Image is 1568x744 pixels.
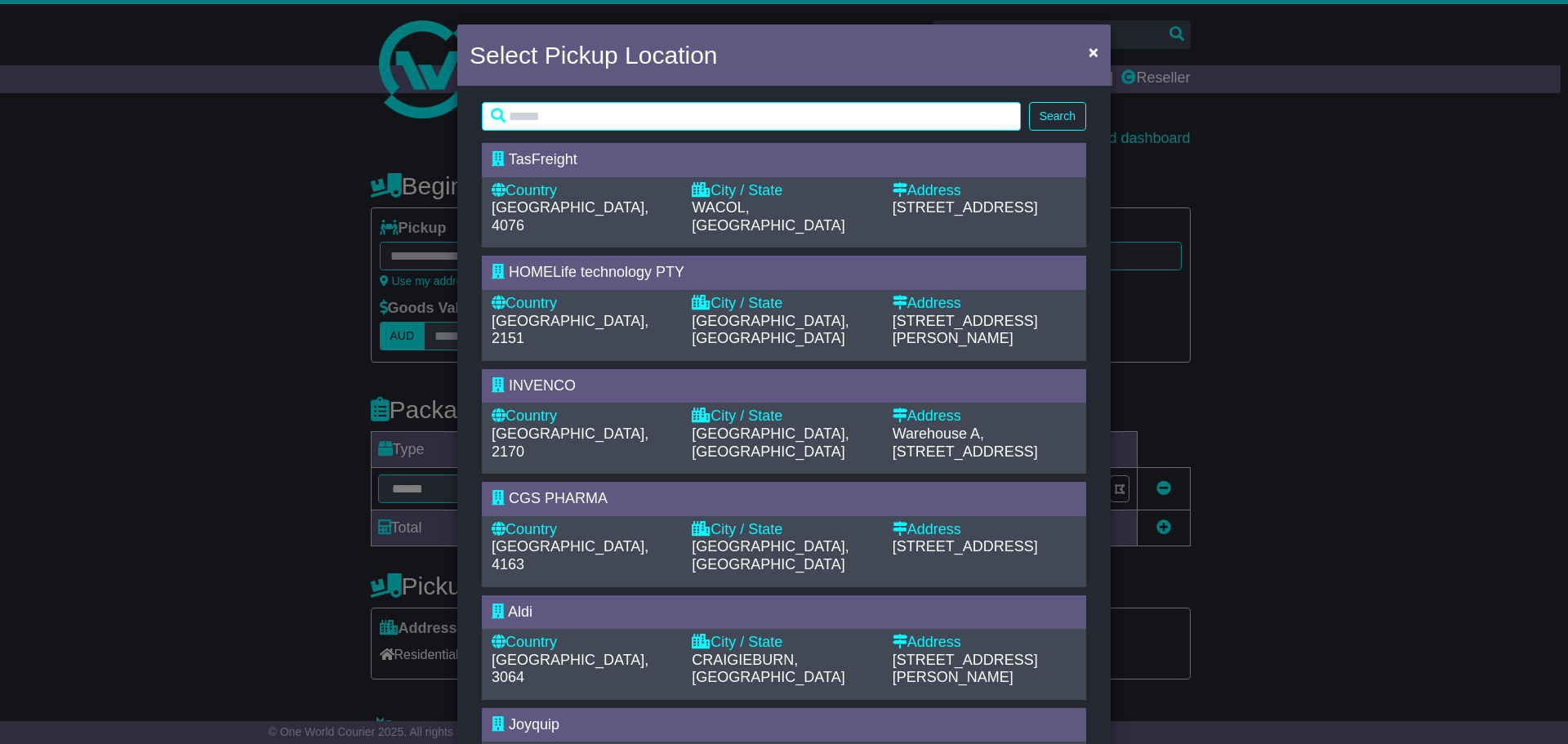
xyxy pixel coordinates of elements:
[692,313,849,347] span: [GEOGRAPHIC_DATA], [GEOGRAPHIC_DATA]
[492,313,648,347] span: [GEOGRAPHIC_DATA], 2151
[509,264,684,280] span: HOMELife technology PTY
[492,521,675,539] div: Country
[692,538,849,572] span: [GEOGRAPHIC_DATA], [GEOGRAPHIC_DATA]
[893,313,1038,347] span: [STREET_ADDRESS][PERSON_NAME]
[893,538,1038,555] span: [STREET_ADDRESS]
[893,199,1038,216] span: [STREET_ADDRESS]
[1089,42,1098,61] span: ×
[893,425,984,442] span: Warehouse A,
[1080,35,1107,69] button: Close
[509,151,577,167] span: TasFreight
[692,295,875,313] div: City / State
[893,408,1076,425] div: Address
[492,538,648,572] span: [GEOGRAPHIC_DATA], 4163
[492,295,675,313] div: Country
[893,634,1076,652] div: Address
[492,199,648,234] span: [GEOGRAPHIC_DATA], 4076
[893,295,1076,313] div: Address
[692,634,875,652] div: City / State
[1029,102,1086,131] button: Search
[492,408,675,425] div: Country
[492,425,648,460] span: [GEOGRAPHIC_DATA], 2170
[893,652,1038,686] span: [STREET_ADDRESS][PERSON_NAME]
[893,182,1076,200] div: Address
[692,521,875,539] div: City / State
[692,199,844,234] span: WACOL, [GEOGRAPHIC_DATA]
[692,182,875,200] div: City / State
[509,377,576,394] span: INVENCO
[509,716,559,733] span: Joyquip
[509,490,608,506] span: CGS PHARMA
[692,425,849,460] span: [GEOGRAPHIC_DATA], [GEOGRAPHIC_DATA]
[893,443,1038,460] span: [STREET_ADDRESS]
[893,521,1076,539] div: Address
[508,604,532,620] span: Aldi
[692,652,844,686] span: CRAIGIEBURN, [GEOGRAPHIC_DATA]
[492,182,675,200] div: Country
[470,37,718,74] h4: Select Pickup Location
[492,634,675,652] div: Country
[692,408,875,425] div: City / State
[492,652,648,686] span: [GEOGRAPHIC_DATA], 3064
